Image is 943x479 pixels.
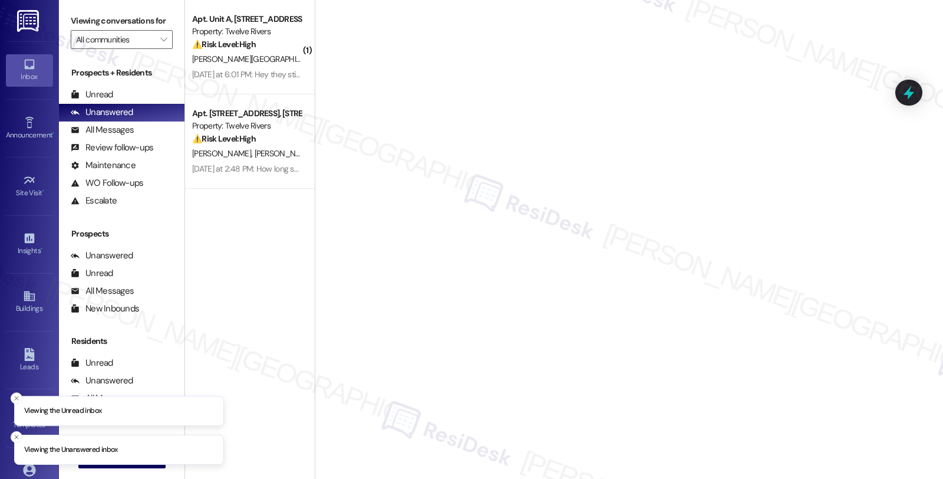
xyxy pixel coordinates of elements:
div: Unread [71,88,113,101]
span: [PERSON_NAME][GEOGRAPHIC_DATA] [192,54,326,64]
div: Prospects + Residents [59,67,184,79]
label: Viewing conversations for [71,12,173,30]
div: [DATE] at 2:48 PM: How long should we expect before we get any news? [192,163,440,174]
div: Prospects [59,228,184,240]
div: New Inbounds [71,303,139,315]
button: Close toast [11,431,22,443]
div: Apt. [STREET_ADDRESS], [STREET_ADDRESS] [192,107,301,120]
a: Site Visit • [6,170,53,202]
div: All Messages [71,285,134,297]
div: All Messages [71,124,134,136]
div: Apt. Unit A, [STREET_ADDRESS][PERSON_NAME] [192,13,301,25]
a: Templates • [6,402,53,434]
span: [PERSON_NAME] [192,148,255,159]
div: Unread [71,357,113,369]
div: Unanswered [71,106,133,119]
div: [DATE] at 6:01 PM: Hey they still haven't reached out to me and my house is very hot it is 92 deg... [192,69,793,80]
div: Property: Twelve Rivers [192,120,301,132]
span: • [41,245,42,253]
strong: ⚠️ Risk Level: High [192,39,256,50]
p: Viewing the Unanswered inbox [24,445,118,455]
div: WO Follow-ups [71,177,143,189]
p: Viewing the Unread inbox [24,406,101,416]
span: • [52,129,54,137]
a: Inbox [6,54,53,86]
a: Leads [6,345,53,376]
div: Property: Twelve Rivers [192,25,301,38]
div: Residents [59,335,184,347]
span: • [42,187,44,195]
div: Maintenance [71,159,136,172]
img: ResiDesk Logo [17,10,41,32]
a: Buildings [6,286,53,318]
div: Escalate [71,195,117,207]
div: Review follow-ups [71,142,153,154]
button: Close toast [11,392,22,404]
div: Unanswered [71,375,133,387]
i:  [160,35,167,44]
span: [PERSON_NAME] [255,148,317,159]
input: All communities [76,30,154,49]
div: Unread [71,267,113,280]
div: Unanswered [71,250,133,262]
a: Insights • [6,228,53,260]
strong: ⚠️ Risk Level: High [192,133,256,144]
